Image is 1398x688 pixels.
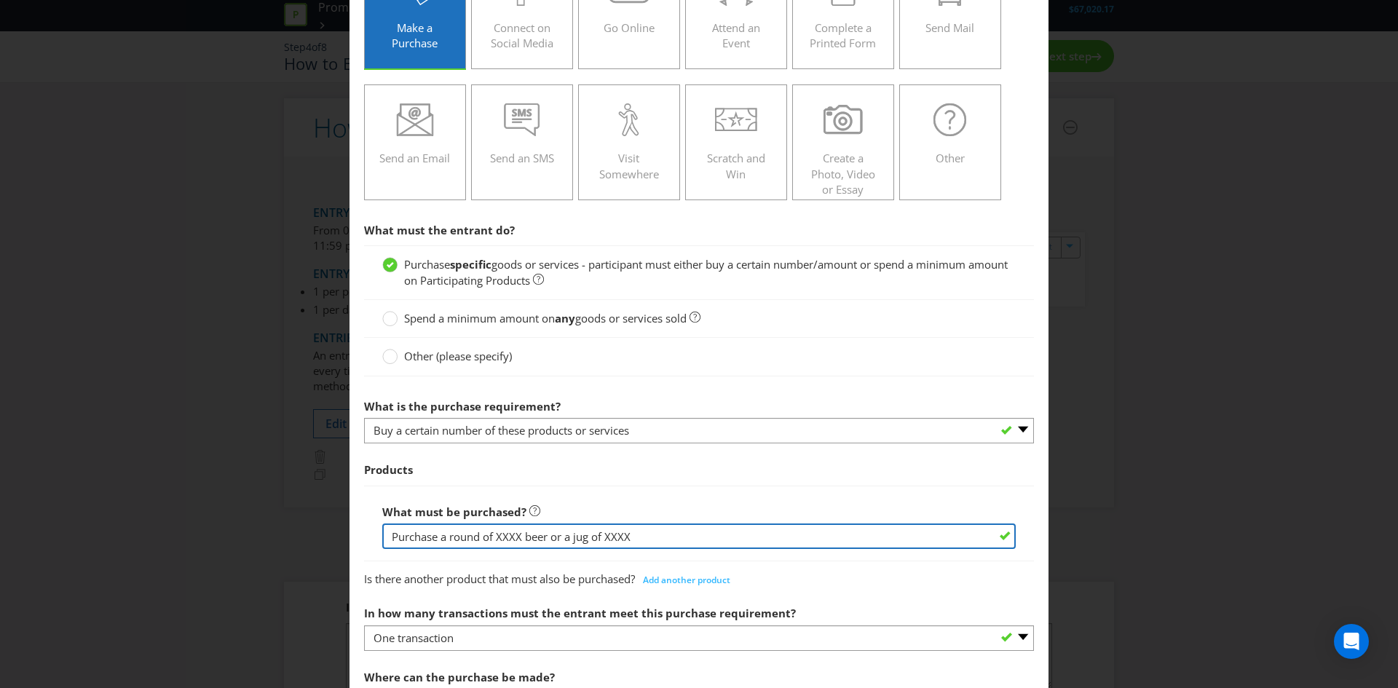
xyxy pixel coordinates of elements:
span: Other [936,151,965,165]
span: Make a Purchase [392,20,438,50]
span: Products [364,462,413,477]
input: Product name, number, size, model (as applicable) [382,523,1016,549]
span: In how many transactions must the entrant meet this purchase requirement? [364,606,796,620]
span: Spend a minimum amount on [404,311,555,325]
span: Is there another product that must also be purchased? [364,572,635,586]
span: What must be purchased? [382,505,526,519]
strong: specific [450,257,491,272]
span: Add another product [643,574,730,586]
span: Create a Photo, Video or Essay [811,151,875,197]
span: Send Mail [925,20,974,35]
span: Go Online [604,20,655,35]
span: Complete a Printed Form [810,20,876,50]
span: Other (please specify) [404,349,512,363]
span: Send an SMS [490,151,554,165]
button: Add another product [635,569,738,591]
span: Scratch and Win [707,151,765,181]
span: Connect on Social Media [491,20,553,50]
span: Attend an Event [712,20,760,50]
span: goods or services - participant must either buy a certain number/amount or spend a minimum amount... [404,257,1008,287]
span: goods or services sold [575,311,687,325]
span: What must the entrant do? [364,223,515,237]
span: Send an Email [379,151,450,165]
div: Open Intercom Messenger [1334,624,1369,659]
span: Where can the purchase be made? [364,670,555,684]
span: Visit Somewhere [599,151,659,181]
span: What is the purchase requirement? [364,399,561,414]
strong: any [555,311,575,325]
span: Purchase [404,257,450,272]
